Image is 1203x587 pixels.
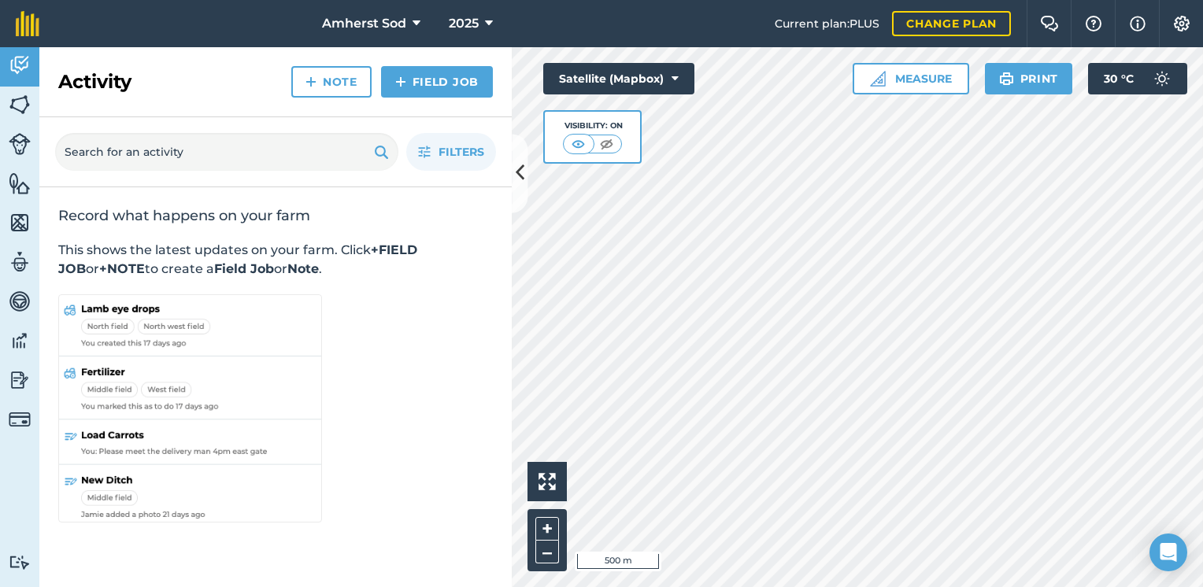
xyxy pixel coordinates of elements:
[1172,16,1191,31] img: A cog icon
[406,133,496,171] button: Filters
[9,555,31,570] img: svg+xml;base64,PD94bWwgdmVyc2lvbj0iMS4wIiBlbmNvZGluZz0idXRmLTgiPz4KPCEtLSBHZW5lcmF0b3I6IEFkb2JlIE...
[214,261,274,276] strong: Field Job
[1130,14,1146,33] img: svg+xml;base64,PHN2ZyB4bWxucz0iaHR0cDovL3d3dy53My5vcmcvMjAwMC9zdmciIHdpZHRoPSIxNyIgaGVpZ2h0PSIxNy...
[381,66,493,98] a: Field Job
[853,63,969,94] button: Measure
[535,517,559,541] button: +
[1149,533,1187,571] div: Open Intercom Messenger
[55,133,398,171] input: Search for an activity
[58,241,493,279] p: This shows the latest updates on your farm. Click or to create a or .
[985,63,1073,94] button: Print
[449,14,479,33] span: 2025
[9,93,31,116] img: svg+xml;base64,PHN2ZyB4bWxucz0iaHR0cDovL3d3dy53My5vcmcvMjAwMC9zdmciIHdpZHRoPSI1NiIgaGVpZ2h0PSI2MC...
[539,473,556,490] img: Four arrows, one pointing top left, one top right, one bottom right and the last bottom left
[568,136,588,152] img: svg+xml;base64,PHN2ZyB4bWxucz0iaHR0cDovL3d3dy53My5vcmcvMjAwMC9zdmciIHdpZHRoPSI1MCIgaGVpZ2h0PSI0MC...
[9,329,31,353] img: svg+xml;base64,PD94bWwgdmVyc2lvbj0iMS4wIiBlbmNvZGluZz0idXRmLTgiPz4KPCEtLSBHZW5lcmF0b3I6IEFkb2JlIE...
[9,54,31,77] img: svg+xml;base64,PD94bWwgdmVyc2lvbj0iMS4wIiBlbmNvZGluZz0idXRmLTgiPz4KPCEtLSBHZW5lcmF0b3I6IEFkb2JlIE...
[1104,63,1134,94] span: 30 ° C
[9,368,31,392] img: svg+xml;base64,PD94bWwgdmVyc2lvbj0iMS4wIiBlbmNvZGluZz0idXRmLTgiPz4KPCEtLSBHZW5lcmF0b3I6IEFkb2JlIE...
[9,290,31,313] img: svg+xml;base64,PD94bWwgdmVyc2lvbj0iMS4wIiBlbmNvZGluZz0idXRmLTgiPz4KPCEtLSBHZW5lcmF0b3I6IEFkb2JlIE...
[99,261,145,276] strong: +NOTE
[597,136,616,152] img: svg+xml;base64,PHN2ZyB4bWxucz0iaHR0cDovL3d3dy53My5vcmcvMjAwMC9zdmciIHdpZHRoPSI1MCIgaGVpZ2h0PSI0MC...
[9,250,31,274] img: svg+xml;base64,PD94bWwgdmVyc2lvbj0iMS4wIiBlbmNvZGluZz0idXRmLTgiPz4KPCEtLSBHZW5lcmF0b3I6IEFkb2JlIE...
[9,133,31,155] img: svg+xml;base64,PD94bWwgdmVyc2lvbj0iMS4wIiBlbmNvZGluZz0idXRmLTgiPz4KPCEtLSBHZW5lcmF0b3I6IEFkb2JlIE...
[374,142,389,161] img: svg+xml;base64,PHN2ZyB4bWxucz0iaHR0cDovL3d3dy53My5vcmcvMjAwMC9zdmciIHdpZHRoPSIxOSIgaGVpZ2h0PSIyNC...
[563,120,623,132] div: Visibility: On
[287,261,319,276] strong: Note
[1040,16,1059,31] img: Two speech bubbles overlapping with the left bubble in the forefront
[305,72,316,91] img: svg+xml;base64,PHN2ZyB4bWxucz0iaHR0cDovL3d3dy53My5vcmcvMjAwMC9zdmciIHdpZHRoPSIxNCIgaGVpZ2h0PSIyNC...
[9,408,31,430] img: svg+xml;base64,PD94bWwgdmVyc2lvbj0iMS4wIiBlbmNvZGluZz0idXRmLTgiPz4KPCEtLSBHZW5lcmF0b3I6IEFkb2JlIE...
[439,143,484,161] span: Filters
[9,211,31,234] img: svg+xml;base64,PHN2ZyB4bWxucz0iaHR0cDovL3d3dy53My5vcmcvMjAwMC9zdmciIHdpZHRoPSI1NiIgaGVpZ2h0PSI2MC...
[58,69,131,94] h2: Activity
[892,11,1011,36] a: Change plan
[1146,63,1178,94] img: svg+xml;base64,PD94bWwgdmVyc2lvbj0iMS4wIiBlbmNvZGluZz0idXRmLTgiPz4KPCEtLSBHZW5lcmF0b3I6IEFkb2JlIE...
[535,541,559,563] button: –
[775,15,879,32] span: Current plan : PLUS
[16,11,39,36] img: fieldmargin Logo
[291,66,372,98] a: Note
[395,72,406,91] img: svg+xml;base64,PHN2ZyB4bWxucz0iaHR0cDovL3d3dy53My5vcmcvMjAwMC9zdmciIHdpZHRoPSIxNCIgaGVpZ2h0PSIyNC...
[1088,63,1187,94] button: 30 °C
[870,71,886,87] img: Ruler icon
[322,14,406,33] span: Amherst Sod
[543,63,694,94] button: Satellite (Mapbox)
[9,172,31,195] img: svg+xml;base64,PHN2ZyB4bWxucz0iaHR0cDovL3d3dy53My5vcmcvMjAwMC9zdmciIHdpZHRoPSI1NiIgaGVpZ2h0PSI2MC...
[999,69,1014,88] img: svg+xml;base64,PHN2ZyB4bWxucz0iaHR0cDovL3d3dy53My5vcmcvMjAwMC9zdmciIHdpZHRoPSIxOSIgaGVpZ2h0PSIyNC...
[1084,16,1103,31] img: A question mark icon
[58,206,493,225] h2: Record what happens on your farm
